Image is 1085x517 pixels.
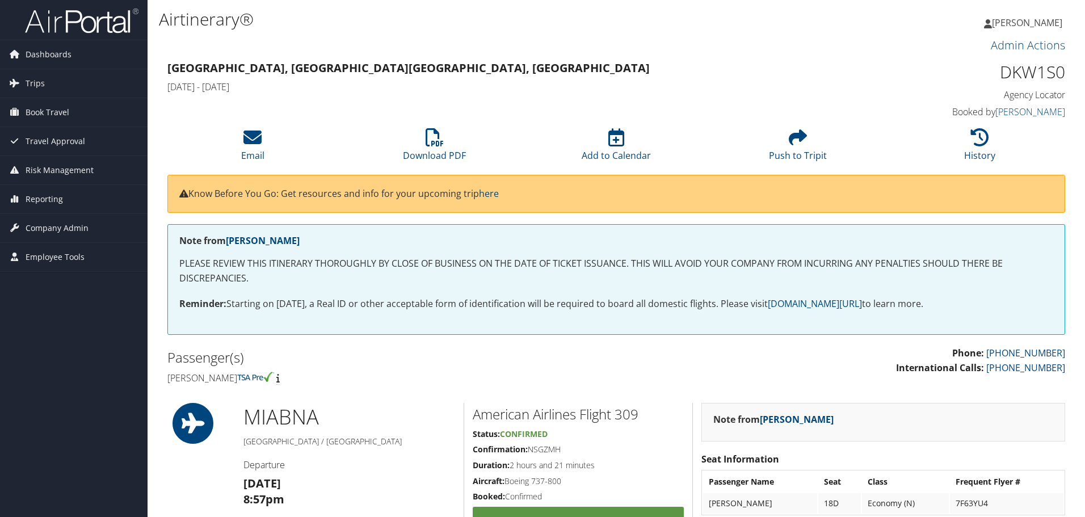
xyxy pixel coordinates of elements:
span: Trips [26,69,45,98]
h2: Passenger(s) [167,348,608,367]
td: 18D [818,493,860,514]
p: Know Before You Go: Get resources and info for your upcoming trip [179,187,1053,201]
strong: [GEOGRAPHIC_DATA], [GEOGRAPHIC_DATA] [GEOGRAPHIC_DATA], [GEOGRAPHIC_DATA] [167,60,650,75]
strong: Duration: [473,460,510,470]
th: Seat [818,472,860,492]
strong: Confirmation: [473,444,528,455]
span: [PERSON_NAME] [992,16,1062,29]
h1: MIA BNA [243,403,455,431]
a: Add to Calendar [582,134,651,162]
th: Frequent Flyer # [950,472,1063,492]
strong: [DATE] [243,476,281,491]
strong: International Calls: [896,362,984,374]
a: [PERSON_NAME] [760,413,834,426]
strong: Note from [179,234,300,247]
a: Admin Actions [991,37,1065,53]
strong: Booked: [473,491,505,502]
a: [DOMAIN_NAME][URL] [768,297,862,310]
span: Travel Approval [26,127,85,155]
a: here [479,187,499,200]
td: [PERSON_NAME] [703,493,817,514]
h4: Departure [243,459,455,471]
a: Push to Tripit [769,134,827,162]
th: Class [862,472,949,492]
h4: [PERSON_NAME] [167,372,608,384]
a: History [964,134,995,162]
span: Dashboards [26,40,72,69]
span: Book Travel [26,98,69,127]
th: Passenger Name [703,472,817,492]
h1: DKW1S0 [853,60,1065,84]
span: Company Admin [26,214,89,242]
span: Risk Management [26,156,94,184]
h5: NSGZMH [473,444,684,455]
img: airportal-logo.png [25,7,138,34]
a: [PERSON_NAME] [984,6,1074,40]
h5: 2 hours and 21 minutes [473,460,684,471]
a: [PERSON_NAME] [226,234,300,247]
a: [PHONE_NUMBER] [986,347,1065,359]
h5: Boeing 737-800 [473,476,684,487]
a: [PHONE_NUMBER] [986,362,1065,374]
td: 7F63YU4 [950,493,1063,514]
img: tsa-precheck.png [237,372,274,382]
h5: Confirmed [473,491,684,502]
h5: [GEOGRAPHIC_DATA] / [GEOGRAPHIC_DATA] [243,436,455,447]
strong: Phone: [952,347,984,359]
a: Email [241,134,264,162]
h2: American Airlines Flight 309 [473,405,684,424]
p: PLEASE REVIEW THIS ITINERARY THOROUGHLY BY CLOSE OF BUSINESS ON THE DATE OF TICKET ISSUANCE. THIS... [179,257,1053,285]
h4: Agency Locator [853,89,1065,101]
span: Reporting [26,185,63,213]
a: Download PDF [403,134,466,162]
h4: Booked by [853,106,1065,118]
span: Employee Tools [26,243,85,271]
span: Confirmed [500,428,548,439]
p: Starting on [DATE], a Real ID or other acceptable form of identification will be required to boar... [179,297,1053,312]
h4: [DATE] - [DATE] [167,81,836,93]
td: Economy (N) [862,493,949,514]
strong: Status: [473,428,500,439]
strong: Aircraft: [473,476,504,486]
strong: Seat Information [701,453,779,465]
strong: 8:57pm [243,491,284,507]
a: [PERSON_NAME] [995,106,1065,118]
h1: Airtinerary® [159,7,769,31]
strong: Note from [713,413,834,426]
strong: Reminder: [179,297,226,310]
